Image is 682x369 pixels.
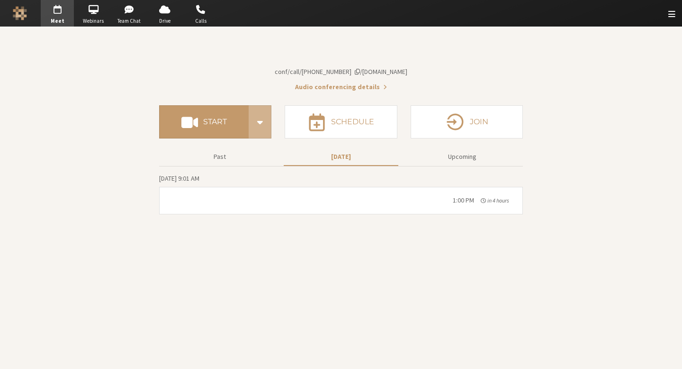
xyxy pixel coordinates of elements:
[331,118,374,126] h4: Schedule
[453,195,474,205] div: 1:00 PM
[249,105,271,138] div: Start conference options
[405,148,520,165] button: Upcoming
[284,148,398,165] button: [DATE]
[203,118,227,126] h4: Start
[13,6,27,20] img: Iotum
[285,105,397,138] button: Schedule
[159,173,523,214] section: Today's Meetings
[658,344,675,362] iframe: Chat
[159,44,523,92] section: Account details
[275,67,407,76] span: Copy my meeting room link
[41,17,74,25] span: Meet
[148,17,181,25] span: Drive
[470,118,488,126] h4: Join
[411,105,523,138] button: Join
[162,148,277,165] button: Past
[295,82,387,92] button: Audio conferencing details
[113,17,146,25] span: Team Chat
[275,67,407,77] button: Copy my meeting room linkCopy my meeting room link
[487,197,509,204] span: in 4 hours
[159,105,249,138] button: Start
[77,17,110,25] span: Webinars
[159,174,199,183] span: [DATE] 9:01 AM
[184,17,217,25] span: Calls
